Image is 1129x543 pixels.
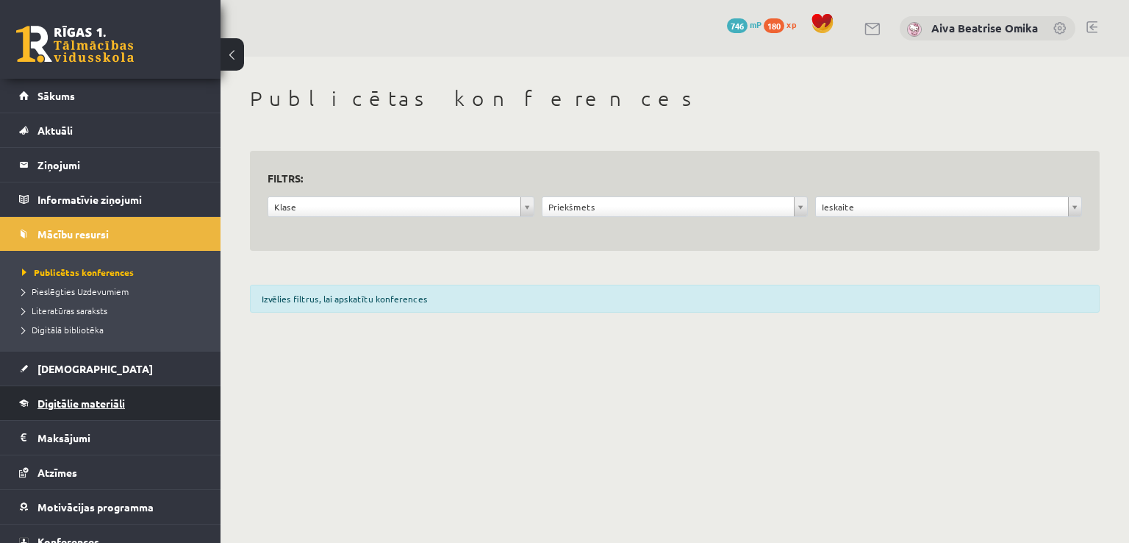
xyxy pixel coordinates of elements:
[19,352,202,386] a: [DEMOGRAPHIC_DATA]
[37,124,73,137] span: Aktuāli
[37,500,154,514] span: Motivācijas programma
[19,217,202,251] a: Mācību resursi
[22,305,107,316] span: Literatūras saraksts
[764,18,803,30] a: 180 xp
[19,182,202,216] a: Informatīvie ziņojumi
[37,227,109,241] span: Mācību resursi
[786,18,796,30] span: xp
[268,168,1064,188] h3: Filtrs:
[22,304,206,317] a: Literatūras saraksts
[37,466,77,479] span: Atzīmes
[907,22,922,37] img: Aiva Beatrise Omika
[822,197,1062,216] span: Ieskaite
[727,18,761,30] a: 746 mP
[22,266,206,279] a: Publicētas konferences
[19,455,202,489] a: Atzīmes
[19,148,202,182] a: Ziņojumi
[19,113,202,147] a: Aktuāli
[22,285,206,298] a: Pieslēgties Uzdevumiem
[250,86,1100,111] h1: Publicētas konferences
[22,285,129,297] span: Pieslēgties Uzdevumiem
[16,26,134,63] a: Rīgas 1. Tālmācības vidusskola
[268,197,534,216] a: Klase
[19,79,202,113] a: Sākums
[548,197,789,216] span: Priekšmets
[750,18,761,30] span: mP
[37,182,202,216] legend: Informatīvie ziņojumi
[22,324,104,336] span: Digitālā bibliotēka
[22,323,206,336] a: Digitālā bibliotēka
[727,18,748,33] span: 746
[22,266,134,278] span: Publicētas konferences
[37,362,153,375] span: [DEMOGRAPHIC_DATA]
[931,21,1038,35] a: Aiva Beatrise Omika
[37,148,202,182] legend: Ziņojumi
[19,421,202,455] a: Maksājumi
[37,397,125,410] span: Digitālie materiāli
[37,421,202,455] legend: Maksājumi
[764,18,784,33] span: 180
[19,386,202,420] a: Digitālie materiāli
[816,197,1081,216] a: Ieskaite
[19,490,202,524] a: Motivācijas programma
[250,285,1100,313] div: Izvēlies filtrus, lai apskatītu konferences
[274,197,515,216] span: Klase
[37,89,75,102] span: Sākums
[542,197,808,216] a: Priekšmets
